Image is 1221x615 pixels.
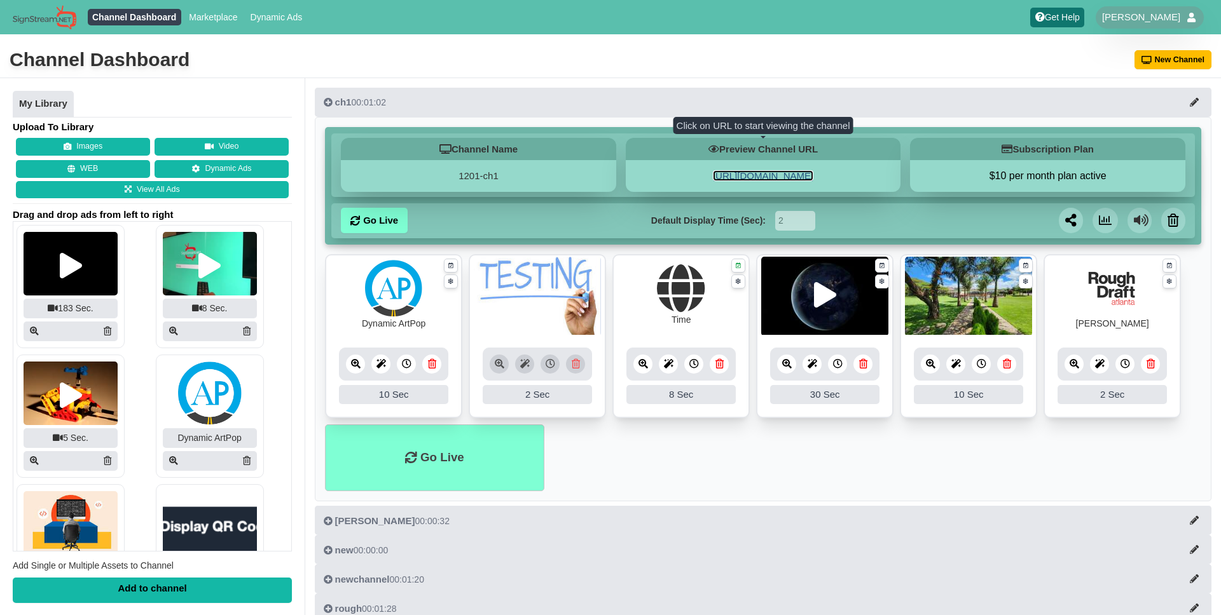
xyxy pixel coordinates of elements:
div: Dynamic ArtPop [163,428,257,448]
div: 00:00:00 [324,544,389,557]
span: ch1 [335,97,352,107]
label: Default Display Time (Sec): [651,214,766,227]
div: 8 Sec. [163,299,257,318]
div: 10 Sec [914,385,1023,404]
button: Images [16,138,150,156]
img: P250x250 image processing20250226 476959 1x1av0z [163,491,257,555]
span: [PERSON_NAME] [1102,11,1180,24]
img: P250x250 image processing20250303 538317 pjgcot [24,491,118,555]
img: Screenshot25020250414 36890 umqbko [163,232,257,295]
img: 496.308 kb [905,257,1032,336]
button: newchannel00:01:20 [315,564,1211,593]
div: 5 Sec. [24,428,118,448]
img: 7.869 kb [474,257,601,336]
div: Time [672,313,691,327]
div: 00:01:20 [324,573,424,586]
div: 183 Sec. [24,299,118,318]
h4: Upload To Library [13,121,292,133]
div: 30 Sec [770,385,880,404]
li: Go Live [325,424,544,491]
a: View All Ads [16,181,289,199]
button: $10 per month plan active [910,170,1185,182]
a: Dynamic Ads [155,160,289,178]
img: Screenshot25020240821 2 11ucwz1 [761,257,888,336]
button: Video [155,138,289,156]
button: new00:00:00 [315,535,1211,564]
div: 2 Sec [483,385,592,404]
a: My Library [13,91,74,118]
span: Add Single or Multiple Assets to Channel [13,560,174,571]
a: Get Help [1030,8,1084,27]
button: [PERSON_NAME]00:00:32 [315,506,1211,535]
div: 00:00:32 [324,515,450,527]
div: [PERSON_NAME] [1076,317,1149,330]
div: 2 Sec [1058,385,1167,404]
input: Seconds [775,211,815,231]
a: Marketplace [184,9,242,25]
h5: Subscription Plan [910,138,1185,160]
h5: Channel Name [341,138,616,160]
span: Drag and drop ads from left to right [13,208,292,221]
div: 8 Sec [626,385,736,404]
img: Sign Stream.NET [13,5,76,30]
div: Add to channel [13,578,292,603]
span: newchannel [335,574,390,585]
div: 00:01:02 [324,96,386,109]
span: rough [335,603,362,614]
button: WEB [16,160,150,178]
h5: Preview Channel URL [626,138,901,160]
div: Dynamic ArtPop [362,317,425,330]
a: Channel Dashboard [88,9,181,25]
img: Screenshot25020250414 36890 w3lna8 [24,232,118,295]
a: [URL][DOMAIN_NAME] [713,170,813,181]
a: Dynamic Ads [245,9,307,25]
button: ch100:01:02 [315,88,1211,117]
div: 00:01:28 [324,602,397,615]
span: new [335,544,354,555]
img: Screenshot25020250319 22674 10cru2a [24,362,118,425]
div: 10 Sec [339,385,448,404]
img: Rough draft atlanta [1084,260,1141,317]
span: [PERSON_NAME] [335,515,415,526]
a: Go Live [341,208,408,233]
div: Channel Dashboard [10,47,190,72]
div: This asset has been added as an ad by an admin, please contact daniel@signstream.net for removal ... [470,335,605,417]
img: Artpop [365,260,422,317]
img: Artpop [178,362,242,425]
button: New Channel [1135,50,1212,69]
div: 1201-ch1 [341,160,616,192]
